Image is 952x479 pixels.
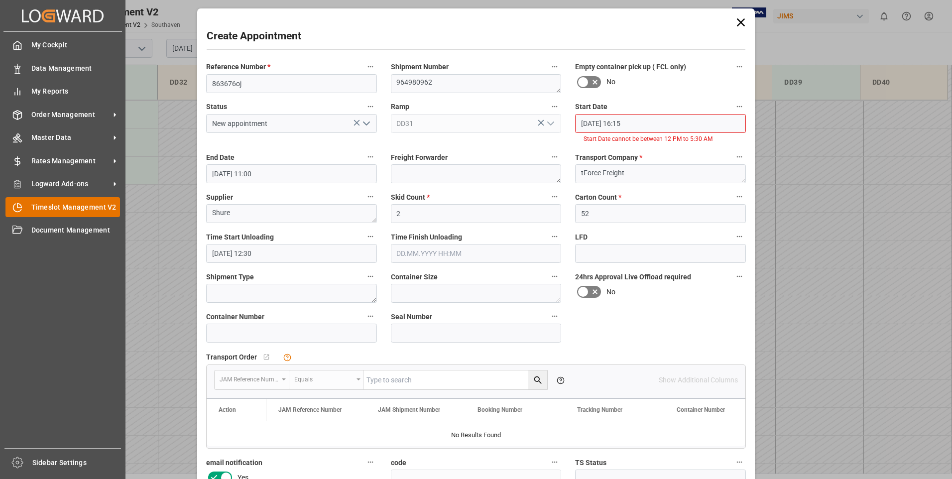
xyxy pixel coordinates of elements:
[289,370,364,389] button: open menu
[575,164,746,183] textarea: tForce Freight
[206,458,262,468] span: email notification
[206,164,377,183] input: DD.MM.YYYY HH:MM
[5,221,120,240] a: Document Management
[31,110,110,120] span: Order Management
[206,312,264,322] span: Container Number
[575,114,746,133] input: DD.MM.YYYY HH:MM
[364,100,377,113] button: Status
[733,230,746,243] button: LFD
[5,197,120,217] a: Timeslot Management V2
[391,102,409,112] span: Ramp
[391,272,438,282] span: Container Size
[31,86,120,97] span: My Reports
[207,28,301,44] h2: Create Appointment
[364,60,377,73] button: Reference Number *
[548,230,561,243] button: Time Finish Unloading
[206,152,235,163] span: End Date
[606,77,615,87] span: No
[391,244,562,263] input: DD.MM.YYYY HH:MM
[364,456,377,469] button: email notification
[31,132,110,143] span: Master Data
[733,190,746,203] button: Carton Count *
[528,370,547,389] button: search button
[391,232,462,242] span: Time Finish Unloading
[477,406,522,413] span: Booking Number
[364,190,377,203] button: Supplier
[733,150,746,163] button: Transport Company *
[31,225,120,236] span: Document Management
[391,74,562,93] textarea: 964980962
[733,60,746,73] button: Empty container pick up ( FCL only)
[206,62,270,72] span: Reference Number
[5,58,120,78] a: Data Management
[677,406,725,413] span: Container Number
[543,116,558,131] button: open menu
[391,192,430,203] span: Skid Count
[575,102,607,112] span: Start Date
[206,192,233,203] span: Supplier
[31,40,120,50] span: My Cockpit
[548,270,561,283] button: Container Size
[733,100,746,113] button: Start Date
[548,190,561,203] button: Skid Count *
[31,156,110,166] span: Rates Management
[733,270,746,283] button: 24hrs Approval Live Offload required
[206,352,257,362] span: Transport Order
[575,272,691,282] span: 24hrs Approval Live Offload required
[5,35,120,55] a: My Cockpit
[219,406,236,413] div: Action
[391,312,432,322] span: Seal Number
[206,114,377,133] input: Type to search/select
[378,406,440,413] span: JAM Shipment Number
[606,287,615,297] span: No
[206,204,377,223] textarea: Shure
[548,100,561,113] button: Ramp
[548,60,561,73] button: Shipment Number
[220,372,278,384] div: JAM Reference Number
[575,232,588,242] span: LFD
[215,370,289,389] button: open menu
[548,150,561,163] button: Freight Forwarder
[364,370,547,389] input: Type to search
[575,62,686,72] span: Empty container pick up ( FCL only)
[391,62,449,72] span: Shipment Number
[31,202,120,213] span: Timeslot Management V2
[364,270,377,283] button: Shipment Type
[733,456,746,469] button: TS Status
[294,372,353,384] div: Equals
[206,102,227,112] span: Status
[575,152,642,163] span: Transport Company
[358,116,373,131] button: open menu
[577,406,622,413] span: Tracking Number
[548,310,561,323] button: Seal Number
[364,150,377,163] button: End Date
[206,272,254,282] span: Shipment Type
[278,406,342,413] span: JAM Reference Number
[32,458,121,468] span: Sidebar Settings
[584,134,737,143] li: Start Date cannot be between 12 PM to 5:30 AM
[575,458,606,468] span: TS Status
[391,114,562,133] input: Type to search/select
[391,152,448,163] span: Freight Forwarder
[31,63,120,74] span: Data Management
[364,310,377,323] button: Container Number
[575,192,621,203] span: Carton Count
[391,458,406,468] span: code
[548,456,561,469] button: code
[364,230,377,243] button: Time Start Unloading
[31,179,110,189] span: Logward Add-ons
[206,232,274,242] span: Time Start Unloading
[206,244,377,263] input: DD.MM.YYYY HH:MM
